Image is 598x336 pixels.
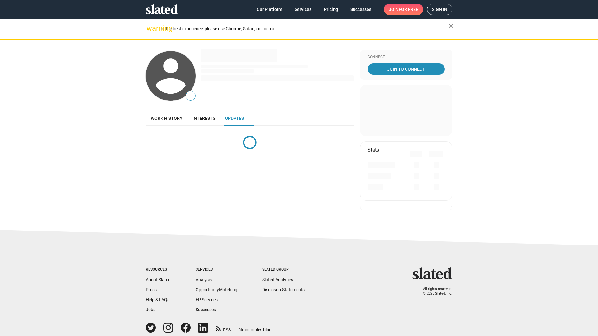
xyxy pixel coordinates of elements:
p: All rights reserved. © 2025 Slated, Inc. [416,287,452,296]
a: About Slated [146,277,171,282]
a: DisclosureStatements [262,287,305,292]
a: Jobs [146,307,155,312]
div: Resources [146,267,171,272]
a: Updates [220,111,249,126]
div: For the best experience, please use Chrome, Safari, or Firefox. [158,25,448,33]
mat-icon: warning [146,25,154,32]
span: Pricing [324,4,338,15]
span: film [238,327,246,332]
div: Slated Group [262,267,305,272]
span: Interests [192,116,215,121]
a: Joinfor free [384,4,423,15]
a: Services [290,4,316,15]
div: Services [196,267,237,272]
a: Successes [196,307,216,312]
a: Help & FAQs [146,297,169,302]
a: EP Services [196,297,218,302]
a: Pricing [319,4,343,15]
span: Join [389,4,418,15]
a: Slated Analytics [262,277,293,282]
span: Services [295,4,311,15]
span: Sign in [432,4,447,15]
span: Successes [350,4,371,15]
a: Join To Connect [368,63,445,75]
mat-icon: close [447,22,455,30]
a: Analysis [196,277,212,282]
span: Our Platform [257,4,282,15]
a: Sign in [427,4,452,15]
a: RSS [216,323,231,333]
a: Successes [345,4,376,15]
a: filmonomics blog [238,322,272,333]
a: Work history [146,111,187,126]
span: Join To Connect [369,63,444,75]
span: for free [399,4,418,15]
a: OpportunityMatching [196,287,237,292]
span: Updates [225,116,244,121]
a: Our Platform [252,4,287,15]
mat-card-title: Stats [368,147,379,153]
span: — [186,92,195,100]
span: Work history [151,116,183,121]
a: Press [146,287,157,292]
a: Interests [187,111,220,126]
div: Connect [368,55,445,60]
